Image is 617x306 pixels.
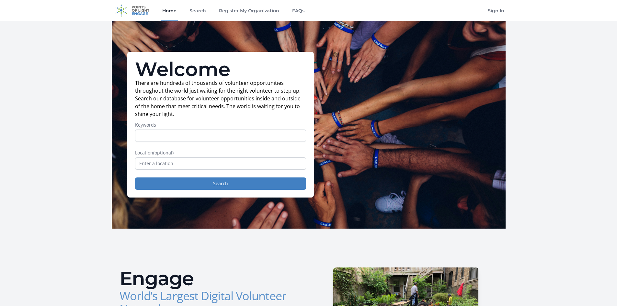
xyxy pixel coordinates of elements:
input: Enter a location [135,157,306,170]
label: Keywords [135,122,306,128]
span: (optional) [153,150,174,156]
p: There are hundreds of thousands of volunteer opportunities throughout the world just waiting for ... [135,79,306,118]
label: Location [135,150,306,156]
button: Search [135,177,306,190]
h1: Welcome [135,60,306,79]
h2: Engage [120,269,303,288]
